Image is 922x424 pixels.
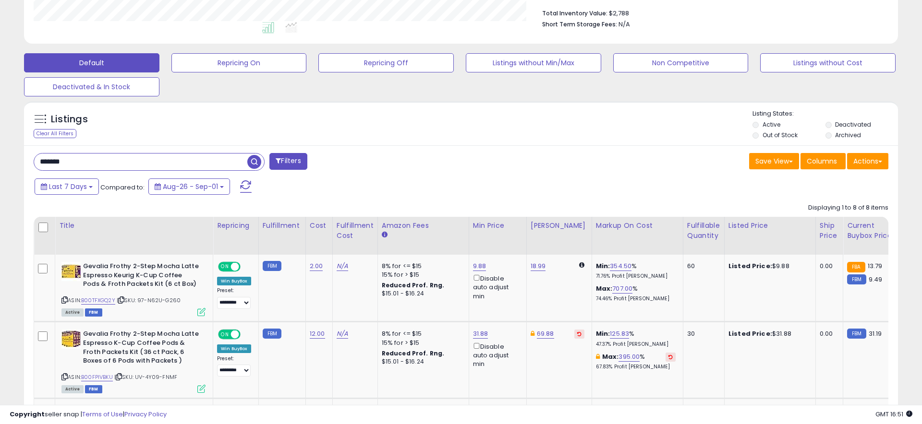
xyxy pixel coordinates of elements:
div: Win BuyBox [217,277,251,285]
button: Deactivated & In Stock [24,77,159,96]
div: Listed Price [728,221,812,231]
div: % [596,330,676,347]
span: OFF [239,330,255,339]
span: Columns [807,156,837,166]
small: FBM [847,274,866,284]
div: Ship Price [820,221,839,241]
small: Amazon Fees. [382,231,388,239]
div: Displaying 1 to 8 of 8 items [808,203,888,212]
div: Current Buybox Price [847,221,897,241]
b: Min: [596,261,610,271]
div: 8% for <= $15 [382,330,461,338]
div: 8% for <= $15 [382,262,461,271]
b: Max: [602,352,619,361]
div: 0.00 [820,262,836,271]
button: Actions [847,153,888,169]
div: Amazon Fees [382,221,465,231]
div: Fulfillment [263,221,302,231]
div: % [596,262,676,280]
small: FBM [847,329,866,339]
h5: Listings [51,113,88,126]
img: 51brczcrcfL._SL40_.jpg [61,262,81,281]
span: FBM [85,385,102,393]
button: Columns [801,153,846,169]
span: 31.19 [869,329,882,338]
div: Fulfillable Quantity [687,221,720,241]
span: FBM [85,308,102,317]
button: Repricing Off [318,53,454,72]
div: 0.00 [820,330,836,338]
b: Total Inventory Value: [542,9,607,17]
b: Max: [596,284,613,293]
span: | SKU: 97-N62U-G260 [117,296,181,304]
th: The percentage added to the cost of goods (COGS) that forms the calculator for Min & Max prices. [592,217,683,255]
p: Listing States: [752,109,898,118]
div: [PERSON_NAME] [531,221,588,231]
button: Listings without Min/Max [466,53,601,72]
div: $31.88 [728,330,808,338]
a: 12.00 [310,329,325,339]
div: Fulfillment Cost [337,221,374,241]
small: FBM [263,261,281,271]
b: Listed Price: [728,261,772,271]
span: 2025-09-13 16:51 GMT [875,410,912,419]
div: $15.01 - $16.24 [382,358,461,366]
b: Listed Price: [728,329,772,338]
span: All listings currently available for purchase on Amazon [61,385,84,393]
div: ASIN: [61,330,206,392]
button: Non Competitive [613,53,749,72]
p: 74.46% Profit [PERSON_NAME] [596,295,676,302]
label: Archived [835,131,861,139]
a: 9.88 [473,261,486,271]
div: Markup on Cost [596,221,679,231]
b: Reduced Prof. Rng. [382,281,445,289]
span: Last 7 Days [49,182,87,191]
li: $2,788 [542,7,881,18]
b: Reduced Prof. Rng. [382,349,445,357]
span: OFF [239,263,255,271]
div: Title [59,221,209,231]
div: 15% for > $15 [382,339,461,347]
span: Compared to: [100,183,145,192]
div: Win BuyBox [217,344,251,353]
b: Min: [596,329,610,338]
div: Clear All Filters [34,129,76,138]
div: % [596,284,676,302]
div: $15.01 - $16.24 [382,290,461,298]
a: 18.99 [531,261,546,271]
button: Last 7 Days [35,178,99,195]
span: 13.79 [868,261,883,271]
a: 707.00 [612,284,632,294]
b: Short Term Storage Fees: [542,20,617,28]
strong: Copyright [10,410,45,419]
p: 47.37% Profit [PERSON_NAME] [596,341,676,348]
div: Min Price [473,221,522,231]
div: 30 [687,330,717,338]
b: Gevalia Frothy 2-Step Mocha Latte Espresso K-Cup Coffee Pods & Froth Packets Kit (36 ct Pack, 6 B... [83,330,200,367]
div: % [596,353,676,370]
a: B00FPIVBKU [81,373,113,381]
div: Preset: [217,287,251,309]
a: N/A [337,261,348,271]
a: Terms of Use [82,410,123,419]
div: Repricing [217,221,255,231]
small: FBA [847,262,865,272]
span: ON [219,263,231,271]
a: N/A [337,329,348,339]
label: Deactivated [835,120,871,129]
img: 51BVX6hUOEL._SL40_.jpg [61,330,81,349]
div: Preset: [217,355,251,377]
button: Listings without Cost [760,53,896,72]
div: Disable auto adjust min [473,273,519,301]
div: ASIN: [61,262,206,315]
small: FBM [263,329,281,339]
button: Default [24,53,159,72]
label: Out of Stock [763,131,798,139]
button: Save View [749,153,799,169]
a: B00TFXGQ2Y [81,296,115,305]
a: 125.83 [610,329,629,339]
a: 354.50 [610,261,631,271]
div: 15% for > $15 [382,271,461,279]
span: | SKU: UV-4Y09-FNMF [114,373,177,381]
label: Active [763,120,780,129]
